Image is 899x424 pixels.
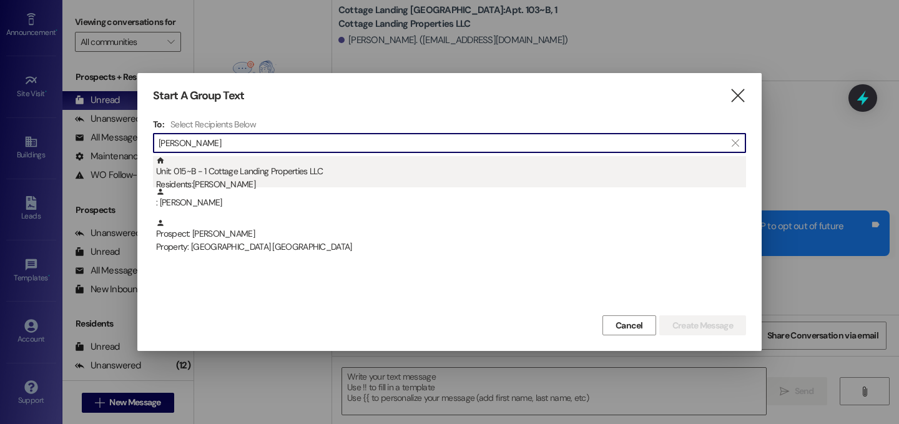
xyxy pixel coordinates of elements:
div: Prospect: [PERSON_NAME]Property: [GEOGRAPHIC_DATA] [GEOGRAPHIC_DATA] [153,219,746,250]
input: Search for any contact or apartment [159,134,725,152]
span: Cancel [616,319,643,332]
button: Clear text [725,134,745,152]
i:  [729,89,746,102]
h4: Select Recipients Below [170,119,256,130]
div: Property: [GEOGRAPHIC_DATA] [GEOGRAPHIC_DATA] [156,240,746,254]
button: Cancel [602,315,656,335]
i:  [732,138,739,148]
div: : [PERSON_NAME] [156,187,746,209]
span: Create Message [672,319,733,332]
button: Create Message [659,315,746,335]
div: : [PERSON_NAME] [153,187,746,219]
div: Unit: 015~B - 1 Cottage Landing Properties LLC [156,156,746,192]
h3: To: [153,119,164,130]
div: Unit: 015~B - 1 Cottage Landing Properties LLCResidents:[PERSON_NAME] [153,156,746,187]
div: Residents: [PERSON_NAME] [156,178,746,191]
h3: Start A Group Text [153,89,244,103]
div: Prospect: [PERSON_NAME] [156,219,746,254]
